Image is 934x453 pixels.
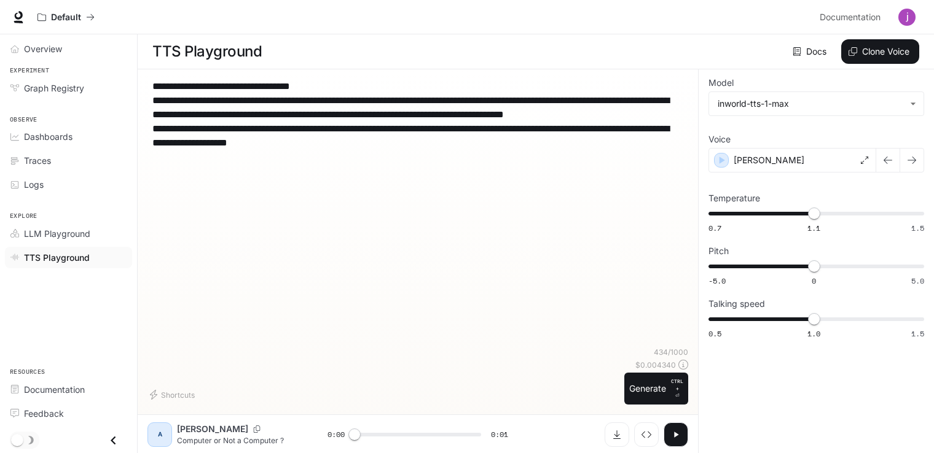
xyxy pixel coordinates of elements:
a: Overview [5,38,132,60]
span: -5.0 [708,276,726,286]
span: Documentation [820,10,881,25]
a: TTS Playground [5,247,132,268]
span: 0 [812,276,816,286]
a: Documentation [815,5,890,29]
span: 0:00 [328,428,345,441]
span: Graph Registry [24,82,84,95]
p: Talking speed [708,300,765,308]
span: 0:01 [491,428,508,441]
span: 1.1 [807,223,820,233]
p: [PERSON_NAME] [177,423,248,435]
span: 1.5 [911,328,924,339]
button: GenerateCTRL +⏎ [624,373,688,405]
p: Computer or Not a Computer ? [177,435,298,446]
a: Docs [790,39,831,64]
p: ⏎ [671,377,683,400]
button: Copy Voice ID [248,425,265,433]
a: Feedback [5,403,132,424]
button: Download audio [605,422,629,447]
button: Inspect [634,422,659,447]
span: 1.0 [807,328,820,339]
img: User avatar [898,9,916,26]
span: Logs [24,178,44,191]
span: 0.7 [708,223,721,233]
span: 1.5 [911,223,924,233]
a: LLM Playground [5,223,132,244]
button: Shortcuts [147,385,200,405]
p: CTRL + [671,377,683,392]
p: $ 0.004340 [635,360,676,370]
p: Pitch [708,247,729,255]
p: Model [708,79,734,87]
p: Temperature [708,194,760,203]
span: Documentation [24,383,85,396]
span: 5.0 [911,276,924,286]
p: Voice [708,135,731,144]
button: Clone Voice [841,39,919,64]
span: Feedback [24,407,64,420]
a: Traces [5,150,132,171]
h1: TTS Playground [152,39,262,64]
div: inworld-tts-1-max [709,92,924,115]
a: Graph Registry [5,77,132,99]
p: Default [51,12,81,23]
span: Traces [24,154,51,167]
div: inworld-tts-1-max [718,98,904,110]
span: LLM Playground [24,227,90,240]
a: Logs [5,174,132,195]
span: Overview [24,42,62,55]
p: [PERSON_NAME] [734,154,804,166]
span: TTS Playground [24,251,90,264]
a: Dashboards [5,126,132,147]
button: Close drawer [100,428,127,453]
p: 434 / 1000 [654,347,688,357]
span: Dark mode toggle [11,433,23,446]
button: User avatar [895,5,919,29]
div: A [150,425,170,444]
button: All workspaces [32,5,100,29]
span: 0.5 [708,328,721,339]
span: Dashboards [24,130,73,143]
a: Documentation [5,379,132,400]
